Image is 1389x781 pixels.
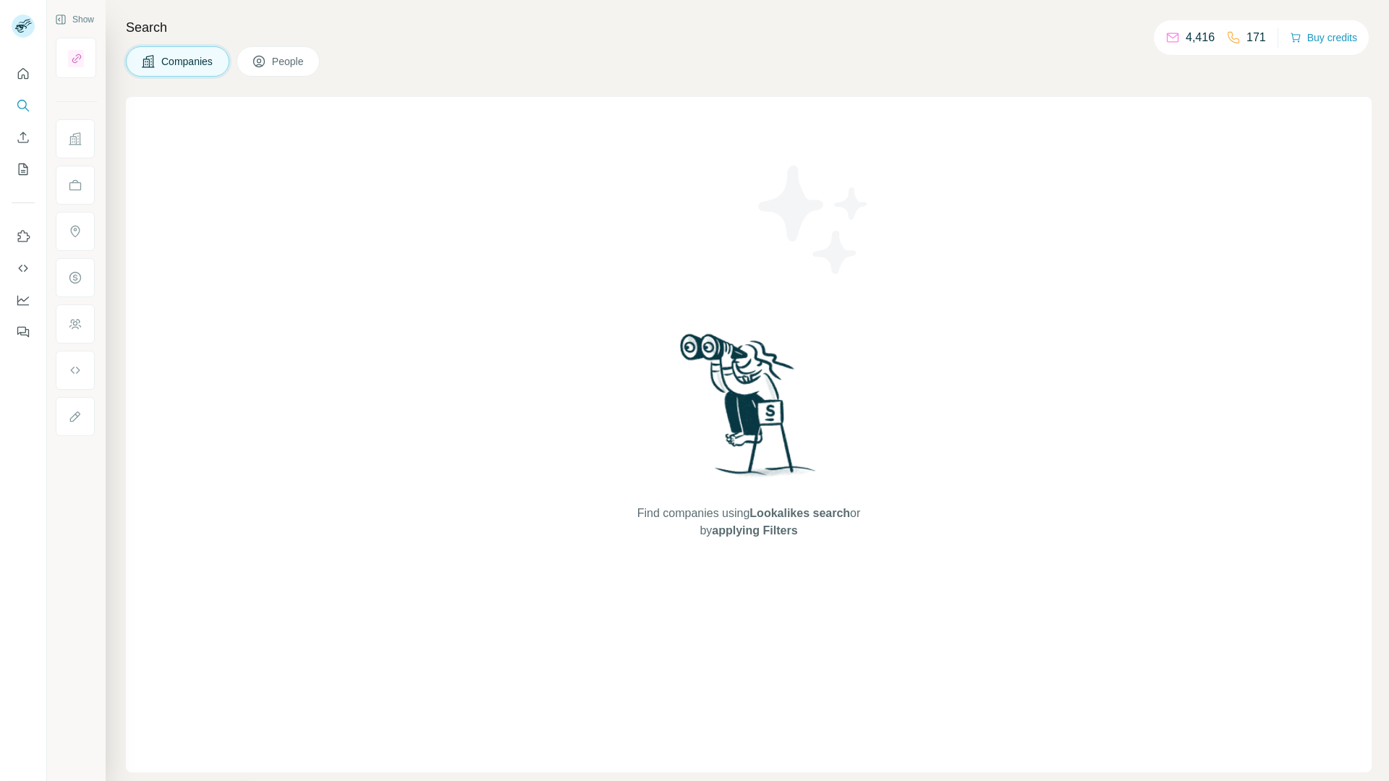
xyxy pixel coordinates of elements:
img: Surfe Illustration - Stars [749,155,879,285]
button: Search [12,93,35,119]
p: 171 [1246,29,1266,46]
span: Companies [161,54,214,69]
button: Feedback [12,319,35,345]
span: Find companies using or by [633,505,865,539]
button: Use Surfe on LinkedIn [12,223,35,249]
span: applying Filters [712,524,797,537]
button: Show [45,9,104,30]
span: Lookalikes search [749,507,850,519]
span: People [272,54,305,69]
button: Buy credits [1290,27,1357,48]
button: Dashboard [12,287,35,313]
img: Surfe Illustration - Woman searching with binoculars [674,330,824,491]
button: Use Surfe API [12,255,35,281]
h4: Search [126,17,1372,38]
button: My lists [12,156,35,182]
p: 4,416 [1186,29,1215,46]
button: Enrich CSV [12,124,35,150]
button: Quick start [12,61,35,87]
